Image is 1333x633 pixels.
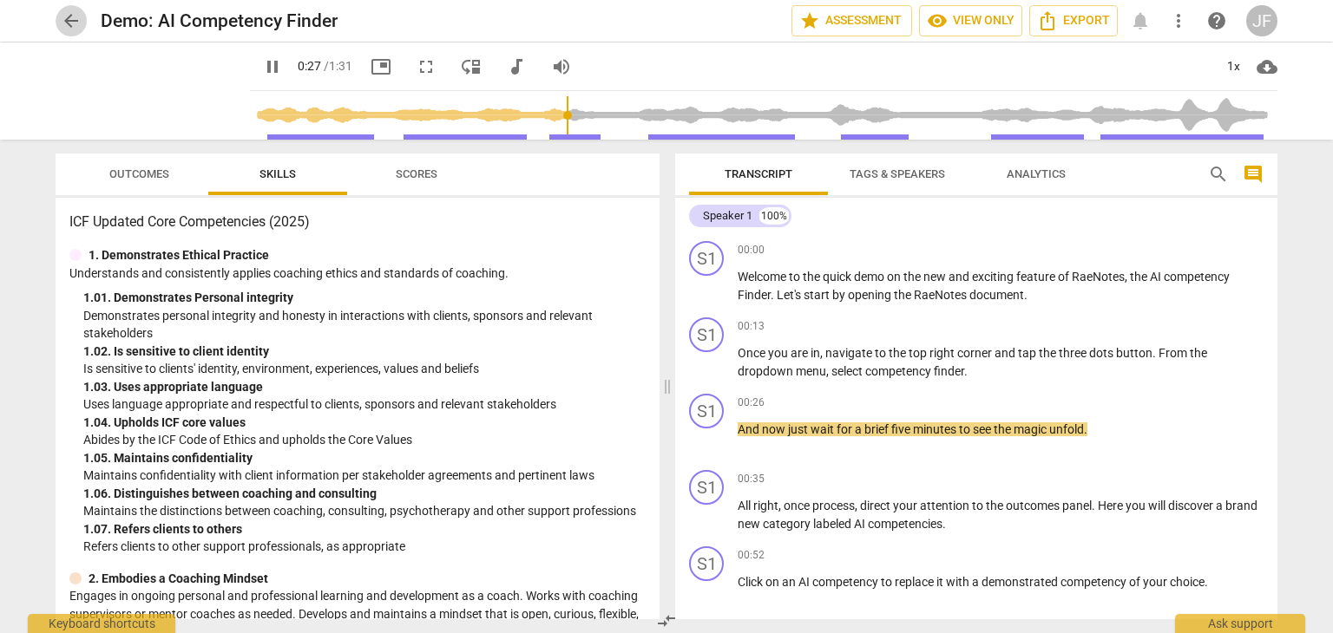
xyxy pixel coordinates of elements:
span: brand [1225,499,1257,512]
div: Speaker 1 [703,207,752,225]
button: Picture in picture [365,51,397,82]
span: in [811,346,820,360]
div: Change speaker [689,470,724,505]
span: corner [957,346,995,360]
span: your [1143,575,1170,589]
div: 1. 06. Distinguishes between coaching and consulting [83,485,646,503]
span: attention [920,499,972,512]
div: 100% [759,207,789,225]
span: Assessment [799,10,904,31]
span: move_down [461,56,482,77]
span: . [964,364,968,378]
span: picture_in_picture [371,56,391,77]
span: you [1126,499,1148,512]
span: arrow_back [61,10,82,31]
span: Let's [777,288,804,302]
span: And [738,422,762,436]
span: and [995,346,1018,360]
span: RaeNotes [914,288,969,302]
span: for [837,422,855,436]
span: the [1039,346,1059,360]
p: Abides by the ICF Code of Ethics and upholds the Core Values [83,431,646,449]
p: Understands and consistently applies coaching ethics and standards of coaching. [69,264,646,283]
span: the [894,288,914,302]
span: . [1024,288,1028,302]
span: visibility [927,10,948,31]
span: the [803,270,823,284]
span: audiotrack [506,56,527,77]
div: Change speaker [689,394,724,428]
span: quick [823,270,854,284]
span: new [738,517,763,531]
span: right [753,499,778,512]
p: Refers clients to other support professionals, as appropriate [83,538,646,556]
span: fullscreen [416,56,437,77]
span: opening [848,288,894,302]
span: the [994,422,1014,436]
span: . [942,517,946,531]
div: 1. 07. Refers clients to others [83,520,646,538]
span: once [784,499,812,512]
span: by [832,288,848,302]
span: to [881,575,895,589]
span: just [788,422,811,436]
div: Keyboard shortcuts [28,614,175,633]
span: category [763,517,813,531]
span: a [855,422,864,436]
div: 1. 02. Is sensitive to client identity [83,343,646,361]
button: JF [1246,5,1277,36]
span: Once [738,346,768,360]
span: Transcript [725,167,792,180]
span: AI [798,575,812,589]
span: to [959,422,973,436]
h2: Demo: AI Competency Finder [101,10,338,32]
span: on [887,270,903,284]
span: direct [860,499,893,512]
button: Play [257,51,288,82]
span: comment [1243,164,1264,185]
span: 00:13 [738,319,765,334]
span: , [1125,270,1130,284]
button: Assessment [791,5,912,36]
span: search [1208,164,1229,185]
span: to [972,499,986,512]
div: 1. 01. Demonstrates Personal integrity [83,289,646,307]
span: Finder [738,288,771,302]
span: Skills [259,167,296,180]
span: the [889,346,909,360]
p: 2. Embodies a Coaching Mindset [89,570,268,588]
span: volume_up [551,56,572,77]
span: with [946,575,972,589]
span: right [929,346,957,360]
span: 0:27 [298,59,321,73]
span: your [893,499,920,512]
span: and [949,270,972,284]
span: finder [934,364,964,378]
span: . [1152,346,1159,360]
span: of [1058,270,1072,284]
span: compare_arrows [656,610,677,631]
p: Maintains the distinctions between coaching, consulting, psychotherapy and other support professions [83,502,646,520]
span: Welcome [738,270,789,284]
span: Scores [396,167,437,180]
span: start [804,288,832,302]
div: 1x [1217,53,1250,81]
span: on [765,575,782,589]
span: , [826,364,831,378]
span: the [903,270,923,284]
span: demo [854,270,887,284]
span: cloud_download [1257,56,1277,77]
p: Uses language appropriate and respectful to clients, sponsors and relevant stakeholders [83,395,646,414]
span: , [820,346,825,360]
span: will [1148,499,1168,512]
button: Volume [546,51,577,82]
span: 00:52 [738,548,765,563]
span: Here [1098,499,1126,512]
span: , [778,499,784,512]
span: the [1190,346,1207,360]
button: View player as separate pane [456,51,487,82]
span: feature [1016,270,1058,284]
span: outcomes [1006,499,1062,512]
span: the [986,499,1006,512]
